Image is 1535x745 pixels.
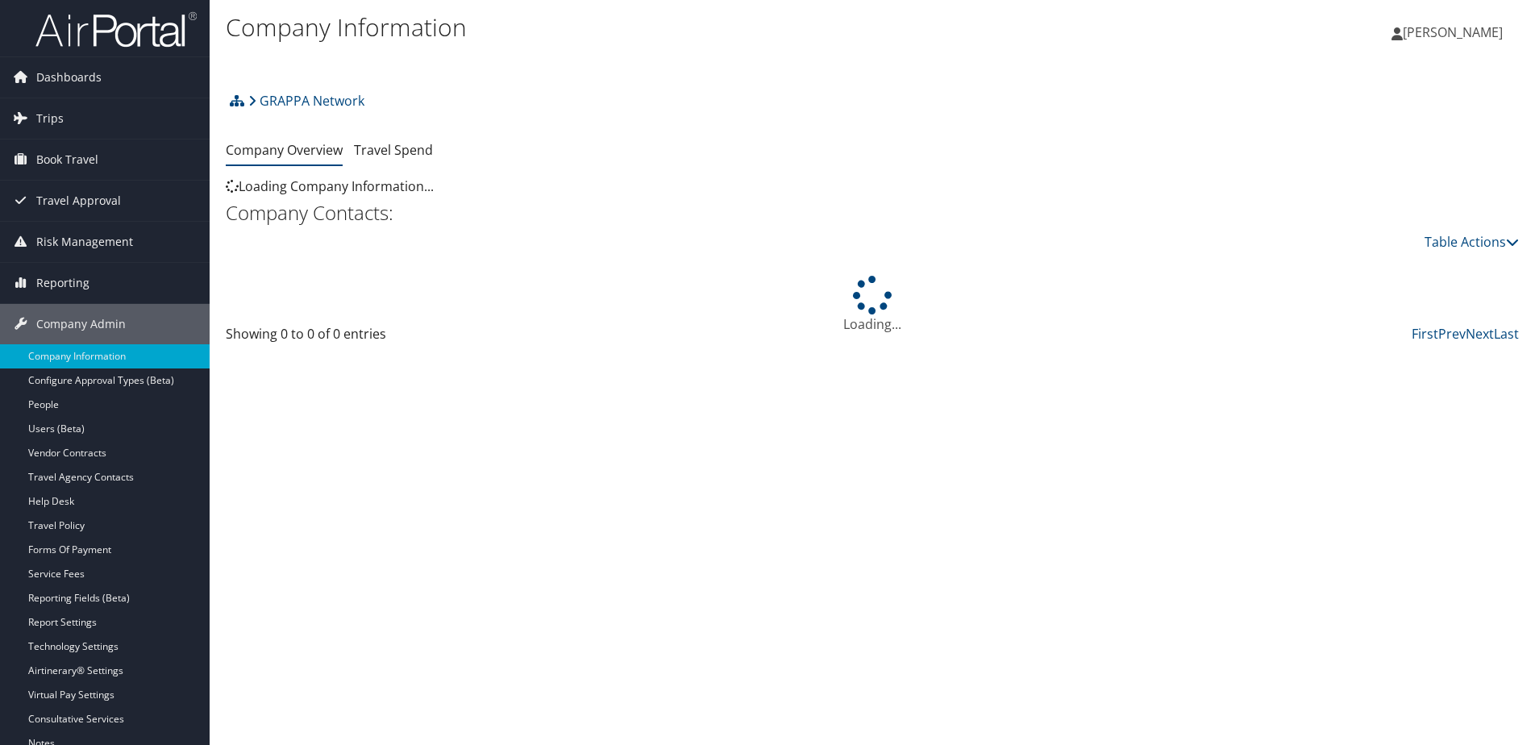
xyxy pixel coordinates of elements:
[1391,8,1519,56] a: [PERSON_NAME]
[1425,233,1519,251] a: Table Actions
[1403,23,1503,41] span: [PERSON_NAME]
[1438,325,1466,343] a: Prev
[36,181,121,221] span: Travel Approval
[354,141,433,159] a: Travel Spend
[1412,325,1438,343] a: First
[36,304,126,344] span: Company Admin
[226,10,1088,44] h1: Company Information
[36,263,89,303] span: Reporting
[226,141,343,159] a: Company Overview
[248,85,364,117] a: GRAPPA Network
[36,222,133,262] span: Risk Management
[226,324,531,352] div: Showing 0 to 0 of 0 entries
[226,177,434,195] span: Loading Company Information...
[36,98,64,139] span: Trips
[1466,325,1494,343] a: Next
[226,276,1519,334] div: Loading...
[226,199,1519,227] h2: Company Contacts:
[36,139,98,180] span: Book Travel
[1494,325,1519,343] a: Last
[36,57,102,98] span: Dashboards
[35,10,197,48] img: airportal-logo.png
